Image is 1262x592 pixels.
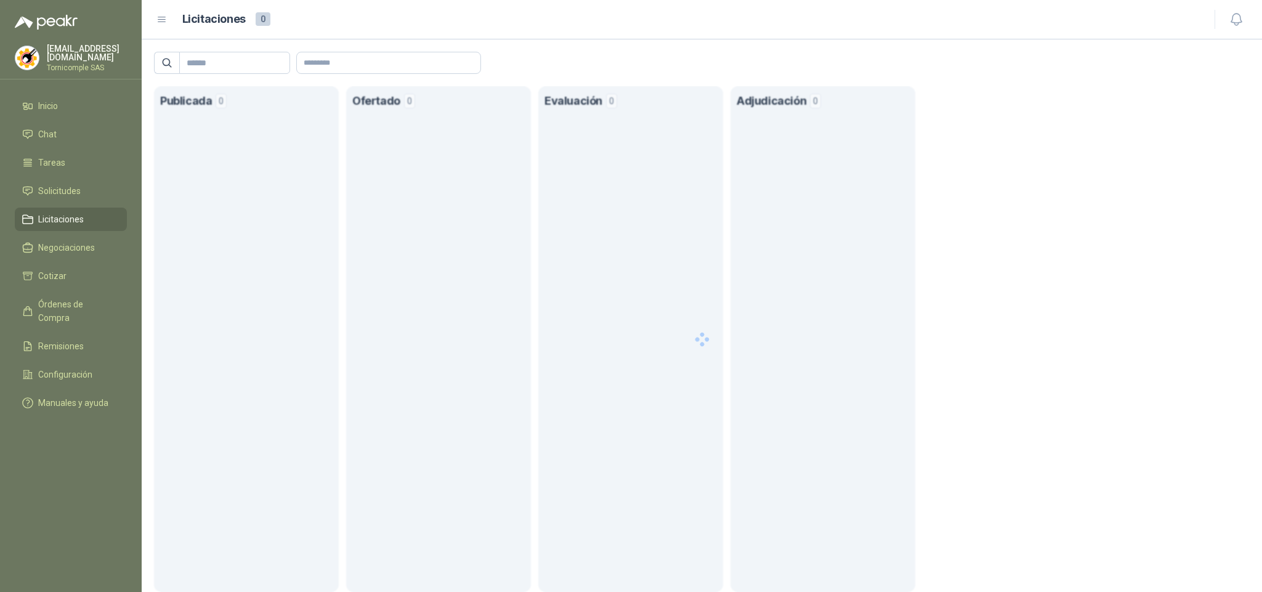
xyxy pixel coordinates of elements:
img: Company Logo [15,46,39,70]
span: Manuales y ayuda [38,396,108,410]
span: Cotizar [38,269,67,283]
a: Solicitudes [15,179,127,203]
span: Negociaciones [38,241,95,254]
span: Inicio [38,99,58,113]
span: 0 [256,12,270,26]
p: [EMAIL_ADDRESS][DOMAIN_NAME] [47,44,127,62]
a: Cotizar [15,264,127,288]
a: Licitaciones [15,208,127,231]
p: Tornicomple SAS [47,64,127,71]
img: Logo peakr [15,15,78,30]
span: Tareas [38,156,65,169]
span: Configuración [38,368,92,381]
span: Remisiones [38,339,84,353]
a: Órdenes de Compra [15,293,127,330]
span: Licitaciones [38,213,84,226]
span: Solicitudes [38,184,81,198]
a: Tareas [15,151,127,174]
span: Chat [38,128,57,141]
a: Configuración [15,363,127,386]
a: Inicio [15,94,127,118]
a: Chat [15,123,127,146]
a: Negociaciones [15,236,127,259]
h1: Licitaciones [182,10,246,28]
a: Remisiones [15,335,127,358]
a: Manuales y ayuda [15,391,127,415]
span: Órdenes de Compra [38,298,115,325]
